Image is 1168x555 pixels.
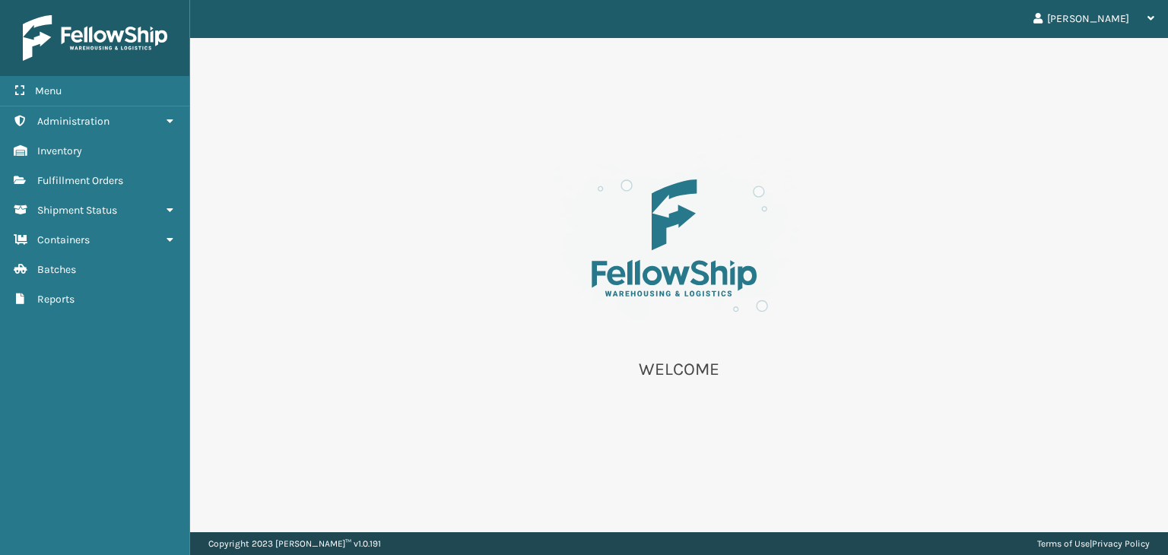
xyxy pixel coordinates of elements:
[1037,538,1090,549] a: Terms of Use
[23,15,167,61] img: logo
[37,293,75,306] span: Reports
[527,358,831,381] p: WELCOME
[37,204,117,217] span: Shipment Status
[1092,538,1150,549] a: Privacy Policy
[37,115,109,128] span: Administration
[37,144,82,157] span: Inventory
[1037,532,1150,555] div: |
[37,233,90,246] span: Containers
[35,84,62,97] span: Menu
[208,532,381,555] p: Copyright 2023 [PERSON_NAME]™ v 1.0.191
[527,129,831,340] img: es-welcome.8eb42ee4.svg
[37,174,123,187] span: Fulfillment Orders
[37,263,76,276] span: Batches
